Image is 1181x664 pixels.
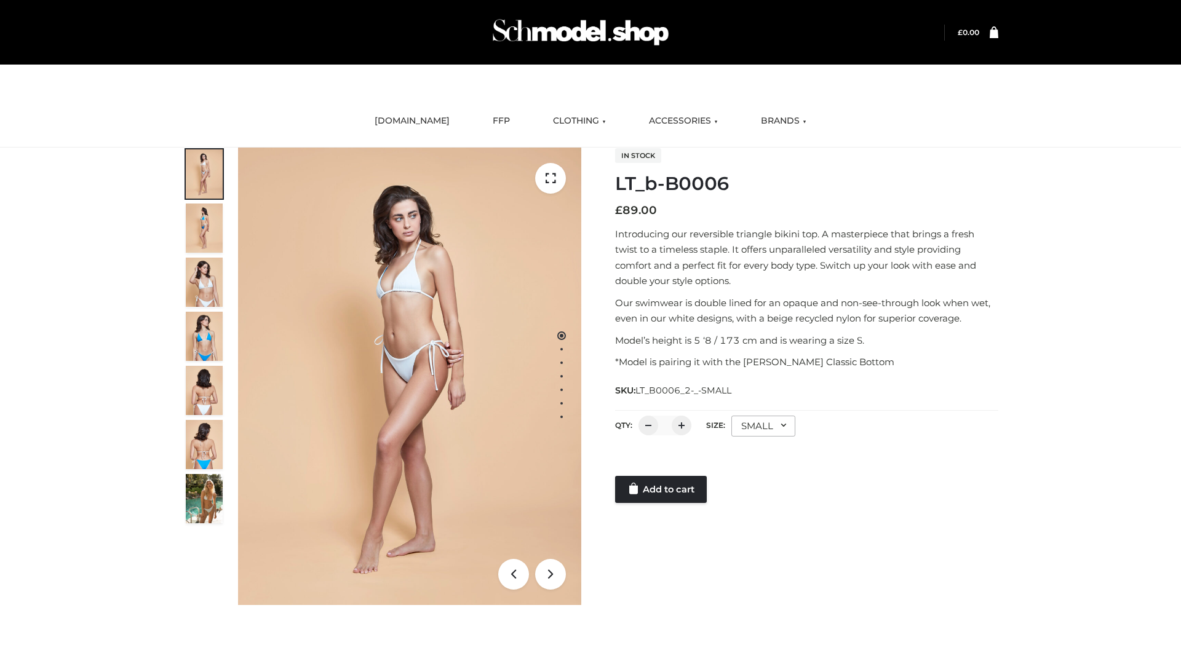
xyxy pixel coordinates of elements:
[706,421,725,430] label: Size:
[615,204,657,217] bdi: 89.00
[615,148,661,163] span: In stock
[615,333,998,349] p: Model’s height is 5 ‘8 / 173 cm and is wearing a size S.
[635,385,731,396] span: LT_B0006_2-_-SMALL
[186,420,223,469] img: ArielClassicBikiniTop_CloudNine_AzureSky_OW114ECO_8-scaled.jpg
[483,108,519,135] a: FFP
[615,354,998,370] p: *Model is pairing it with the [PERSON_NAME] Classic Bottom
[186,366,223,415] img: ArielClassicBikiniTop_CloudNine_AzureSky_OW114ECO_7-scaled.jpg
[488,8,673,57] img: Schmodel Admin 964
[544,108,615,135] a: CLOTHING
[238,148,581,605] img: ArielClassicBikiniTop_CloudNine_AzureSky_OW114ECO_1
[615,204,622,217] span: £
[958,28,963,37] span: £
[615,173,998,195] h1: LT_b-B0006
[186,258,223,307] img: ArielClassicBikiniTop_CloudNine_AzureSky_OW114ECO_3-scaled.jpg
[615,226,998,289] p: Introducing our reversible triangle bikini top. A masterpiece that brings a fresh twist to a time...
[186,149,223,199] img: ArielClassicBikiniTop_CloudNine_AzureSky_OW114ECO_1-scaled.jpg
[615,383,733,398] span: SKU:
[186,312,223,361] img: ArielClassicBikiniTop_CloudNine_AzureSky_OW114ECO_4-scaled.jpg
[186,204,223,253] img: ArielClassicBikiniTop_CloudNine_AzureSky_OW114ECO_2-scaled.jpg
[958,28,979,37] a: £0.00
[615,421,632,430] label: QTY:
[615,295,998,326] p: Our swimwear is double lined for an opaque and non-see-through look when wet, even in our white d...
[365,108,459,135] a: [DOMAIN_NAME]
[958,28,979,37] bdi: 0.00
[615,476,707,503] a: Add to cart
[752,108,816,135] a: BRANDS
[731,416,795,437] div: SMALL
[640,108,727,135] a: ACCESSORIES
[186,474,223,523] img: Arieltop_CloudNine_AzureSky2.jpg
